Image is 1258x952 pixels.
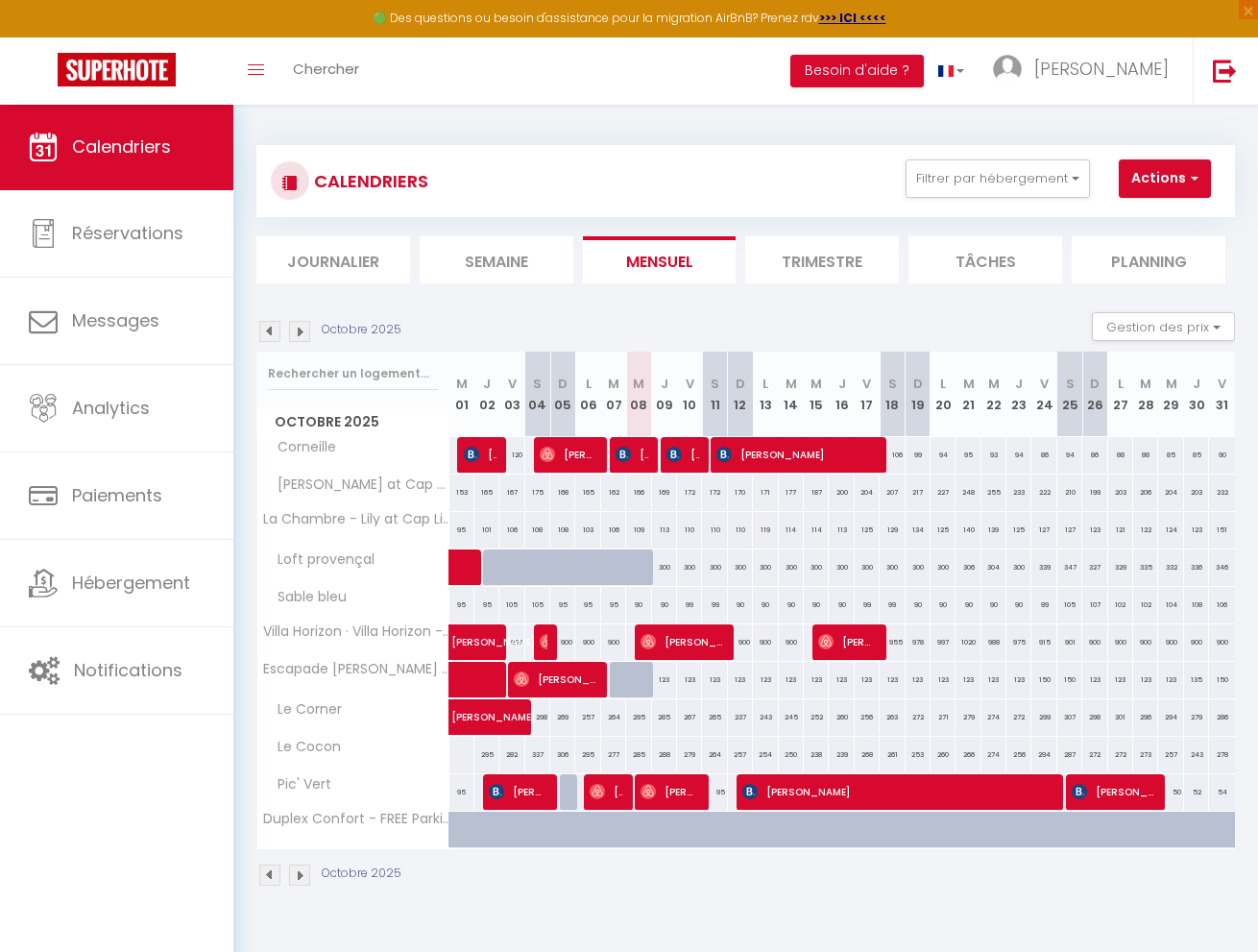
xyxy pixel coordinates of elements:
[1118,375,1124,393] abbr: L
[1057,352,1082,437] th: 25
[525,587,550,622] div: 105
[601,587,626,622] div: 95
[633,375,644,393] abbr: M
[753,587,778,622] div: 90
[906,352,931,437] th: 19
[1108,587,1133,622] div: 102
[981,352,1006,437] th: 22
[880,352,905,437] th: 18
[550,512,575,548] div: 108
[1184,549,1209,585] div: 336
[72,483,162,507] span: Paiements
[745,236,899,283] li: Trimestre
[499,512,524,548] div: 106
[1133,587,1158,622] div: 102
[981,512,1006,548] div: 139
[753,512,778,548] div: 119
[956,352,980,437] th: 21
[499,437,524,473] div: 120
[888,375,897,393] abbr: S
[540,436,598,473] span: [PERSON_NAME]
[677,475,702,510] div: 172
[1184,352,1209,437] th: 30
[829,352,854,437] th: 16
[1082,549,1107,585] div: 327
[829,587,854,622] div: 90
[1209,549,1235,585] div: 346
[906,549,931,585] div: 300
[661,375,668,393] abbr: J
[1031,437,1056,473] div: 86
[474,512,499,548] div: 101
[293,59,359,79] span: Chercher
[804,587,829,622] div: 90
[1140,375,1151,393] abbr: M
[1193,375,1200,393] abbr: J
[880,512,905,548] div: 129
[1209,512,1235,548] div: 151
[677,587,702,622] div: 99
[575,512,600,548] div: 103
[575,587,600,622] div: 95
[464,436,497,473] span: [PERSON_NAME]
[474,475,499,510] div: 165
[322,321,401,339] p: Octobre 2025
[1133,662,1158,697] div: 123
[449,475,474,510] div: 153
[449,587,474,622] div: 95
[1158,475,1183,510] div: 204
[525,352,550,437] th: 04
[855,352,880,437] th: 17
[702,475,727,510] div: 172
[779,352,804,437] th: 14
[753,699,778,735] div: 243
[451,614,540,650] span: [PERSON_NAME]
[829,662,854,697] div: 123
[931,512,956,548] div: 125
[1082,587,1107,622] div: 107
[880,475,905,510] div: 207
[728,512,753,548] div: 110
[641,773,699,810] span: [PERSON_NAME]
[677,512,702,548] div: 110
[1209,624,1235,660] div: 900
[1108,662,1133,697] div: 123
[525,512,550,548] div: 108
[1082,475,1107,510] div: 199
[260,699,347,720] span: Le Corner
[525,475,550,510] div: 175
[753,662,778,697] div: 123
[855,512,880,548] div: 125
[72,396,150,420] span: Analytics
[601,699,626,735] div: 264
[1082,512,1107,548] div: 123
[483,375,491,393] abbr: J
[474,352,499,437] th: 02
[1057,437,1082,473] div: 94
[728,624,753,660] div: 900
[931,352,956,437] th: 20
[540,623,548,660] span: [PERSON_NAME]
[677,699,702,735] div: 267
[956,624,980,660] div: 1020
[702,587,727,622] div: 99
[1213,59,1237,83] img: logout
[677,662,702,697] div: 123
[855,475,880,510] div: 204
[626,587,651,622] div: 90
[1158,549,1183,585] div: 332
[728,662,753,697] div: 123
[641,623,724,660] span: [PERSON_NAME]
[1108,475,1133,510] div: 203
[550,475,575,510] div: 168
[1133,437,1158,473] div: 88
[533,375,542,393] abbr: S
[652,475,677,510] div: 169
[786,375,797,393] abbr: M
[880,549,905,585] div: 300
[590,773,623,810] span: [PERSON_NAME]
[956,475,980,510] div: 248
[72,308,159,332] span: Messages
[753,549,778,585] div: 300
[1209,662,1235,697] div: 150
